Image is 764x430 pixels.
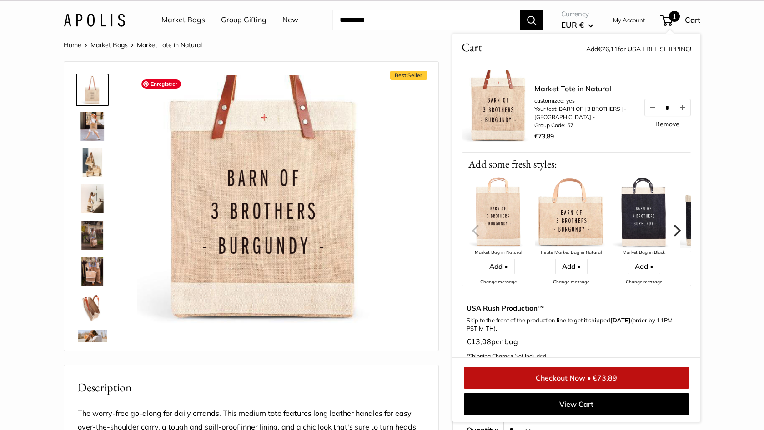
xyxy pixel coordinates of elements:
span: USA Rush Production™ [467,305,684,312]
button: EUR € [561,18,593,32]
a: Market Tote in Natural [534,83,634,94]
a: description_Make it yours with custom printed text. [76,74,109,106]
a: Add • [628,259,660,274]
input: Search... [332,10,520,30]
a: Add • [555,259,588,274]
button: Next [666,221,686,241]
span: Enregistrer [141,79,181,89]
img: Market Tote in Natural [78,221,107,250]
div: Market Bag in Black [608,248,680,257]
div: Petite Market Bag in Natural [535,248,608,257]
a: description_The Original Market bag in its 4 native styles [76,146,109,179]
b: [DATE] [610,316,631,324]
span: Cart [685,15,700,25]
img: description_The Original Market bag in its 4 native styles [78,148,107,177]
a: My Account [613,15,645,25]
img: Market Tote in Natural [78,257,107,286]
span: €73,89 [534,132,554,140]
button: Decrease quantity by 1 [645,99,660,116]
h2: Description [78,379,425,396]
span: 1 [669,11,680,22]
a: Market Tote in Natural [76,110,109,143]
div: Petite Market Bag in Black [680,248,753,257]
img: Apolis [64,14,125,27]
nav: Breadcrumb [64,39,202,51]
a: Checkout Now • €73,89 [464,367,689,389]
p: Skip to the front of the production line to get it shipped (order by 11PM PST M-TH). [467,316,684,333]
button: Search [520,10,543,30]
img: description_Make it yours with custom printed text. [462,70,534,143]
a: description_Effortless style that elevates every moment [76,183,109,215]
a: description_Water resistant inner liner. [76,292,109,324]
span: Add for USA FREE SHIPPING! [586,45,691,53]
span: €76,11 [598,45,618,53]
a: Add • [483,259,515,274]
img: description_Effortless style that elevates every moment [78,184,107,213]
p: Add some fresh styles: [462,153,691,176]
span: Best Seller [390,71,427,80]
a: Market Tote in Natural [76,255,109,288]
img: Market Tote in Natural [78,112,107,141]
a: Change message [626,279,662,285]
a: Market Bags [90,41,128,49]
img: Market Tote in Natural [78,330,107,359]
div: Market Bag in Natural [462,248,535,257]
span: EUR € [561,20,584,30]
span: Market Tote in Natural [137,41,202,49]
a: View Cart [464,393,689,415]
span: €13,08 [467,337,491,346]
li: Group Code: 57 [534,121,634,129]
a: Change message [553,279,589,285]
a: New [282,13,298,27]
a: Remove [655,121,679,127]
a: 1 Cart [661,13,700,27]
span: Cart [462,39,482,56]
span: Currency [561,8,593,20]
a: Group Gifting [221,13,266,27]
input: Quantity [660,104,675,111]
span: *Shipping Charges Not Included [467,352,546,359]
a: Home [64,41,81,49]
img: description_Make it yours with custom printed text. [78,75,107,104]
a: Market Bags [161,13,205,27]
p: per bag [467,335,684,362]
img: customizer-prod [137,75,388,326]
a: Change message [480,279,517,285]
li: Your text: BARN OF | 3 BROTHERS | - [GEOGRAPHIC_DATA] - [534,105,634,121]
img: description_Water resistant inner liner. [78,293,107,322]
button: Increase quantity by 1 [675,99,690,116]
li: customized: yes [534,97,634,105]
a: Market Tote in Natural [76,219,109,252]
a: Market Tote in Natural [76,328,109,361]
